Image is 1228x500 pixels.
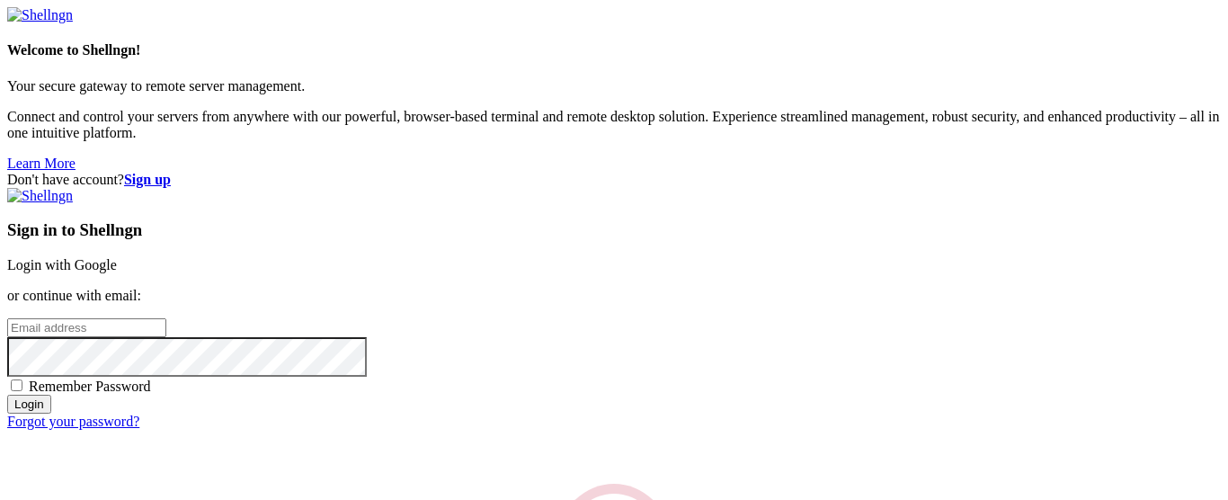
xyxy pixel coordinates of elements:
input: Remember Password [11,379,22,391]
a: Forgot your password? [7,414,139,429]
a: Login with Google [7,257,117,272]
p: Your secure gateway to remote server management. [7,78,1221,94]
input: Email address [7,318,166,337]
a: Sign up [124,172,171,187]
div: Don't have account? [7,172,1221,188]
span: Remember Password [29,379,151,394]
p: or continue with email: [7,288,1221,304]
img: Shellngn [7,7,73,23]
input: Login [7,395,51,414]
h3: Sign in to Shellngn [7,220,1221,240]
h4: Welcome to Shellngn! [7,42,1221,58]
p: Connect and control your servers from anywhere with our powerful, browser-based terminal and remo... [7,109,1221,141]
img: Shellngn [7,188,73,204]
a: Learn More [7,156,76,171]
